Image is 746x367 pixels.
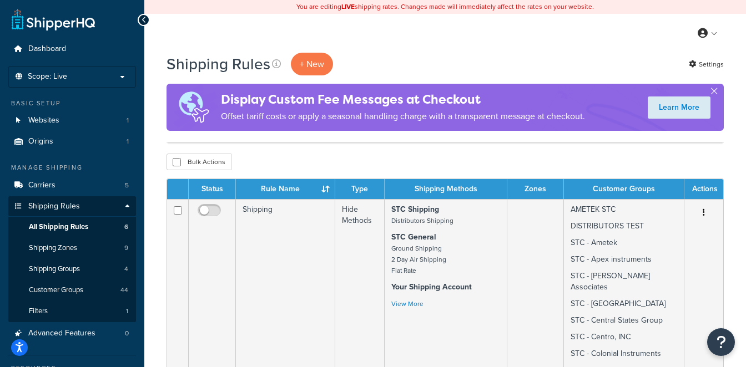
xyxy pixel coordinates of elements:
[391,281,472,293] strong: Your Shipping Account
[571,221,677,232] p: DISTRIBUTORS TEST
[125,181,129,190] span: 5
[221,109,585,124] p: Offset tariff costs or apply a seasonal handling charge with a transparent message at checkout.
[28,202,80,211] span: Shipping Rules
[125,329,129,338] span: 0
[29,307,48,316] span: Filters
[28,137,53,146] span: Origins
[29,222,88,232] span: All Shipping Rules
[28,72,67,81] span: Scope: Live
[124,264,128,274] span: 4
[8,131,136,152] li: Origins
[391,203,439,215] strong: STC Shipping
[8,323,136,344] a: Advanced Features 0
[571,237,677,248] p: STC - Ametek
[571,348,677,359] p: STC - Colonial Instruments
[571,254,677,265] p: STC - Apex instruments
[28,116,59,125] span: Websites
[8,163,136,172] div: Manage Shipping
[28,329,95,338] span: Advanced Features
[571,298,677,309] p: STC - [GEOGRAPHIC_DATA]
[341,2,355,12] b: LIVE
[8,259,136,279] a: Shipping Groups 4
[126,307,128,316] span: 1
[8,238,136,258] li: Shipping Zones
[8,238,136,258] a: Shipping Zones 9
[28,181,56,190] span: Carriers
[8,99,136,108] div: Basic Setup
[8,301,136,322] a: Filters 1
[689,57,724,72] a: Settings
[8,196,136,217] a: Shipping Rules
[648,96,710,119] a: Learn More
[167,53,270,75] h1: Shipping Rules
[8,217,136,237] a: All Shipping Rules 6
[124,222,128,232] span: 6
[167,84,221,131] img: duties-banner-06bc72dcb5fe05cb3f9472aba00be2ae8eb53ab6f0d8bb03d382ba314ac3c341.png
[189,179,236,199] th: Status
[29,286,83,295] span: Customer Groups
[391,243,446,276] small: Ground Shipping 2 Day Air Shipping Flat Rate
[120,286,128,295] span: 44
[236,179,335,199] th: Rule Name : activate to sort column ascending
[8,175,136,196] a: Carriers 5
[8,323,136,344] li: Advanced Features
[291,53,333,75] p: + New
[385,179,508,199] th: Shipping Methods
[571,315,677,326] p: STC - Central States Group
[127,116,129,125] span: 1
[29,243,77,253] span: Shipping Zones
[29,264,80,274] span: Shipping Groups
[127,137,129,146] span: 1
[707,328,735,356] button: Open Resource Center
[8,131,136,152] a: Origins 1
[391,216,453,226] small: Distributors Shipping
[684,179,723,199] th: Actions
[8,217,136,237] li: All Shipping Rules
[124,243,128,253] span: 9
[28,44,66,54] span: Dashboard
[221,90,585,109] h4: Display Custom Fee Messages at Checkout
[8,39,136,59] a: Dashboard
[167,154,231,170] button: Bulk Actions
[391,231,436,243] strong: STC General
[8,196,136,323] li: Shipping Rules
[391,299,424,309] a: View More
[8,110,136,131] a: Websites 1
[564,179,684,199] th: Customer Groups
[8,280,136,300] a: Customer Groups 44
[8,301,136,322] li: Filters
[335,179,385,199] th: Type
[12,8,95,30] a: ShipperHQ Home
[8,110,136,131] li: Websites
[8,175,136,196] li: Carriers
[571,271,677,293] p: STC - [PERSON_NAME] Associates
[8,259,136,279] li: Shipping Groups
[8,280,136,300] li: Customer Groups
[507,179,564,199] th: Zones
[571,332,677,343] p: STC - Centro, INC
